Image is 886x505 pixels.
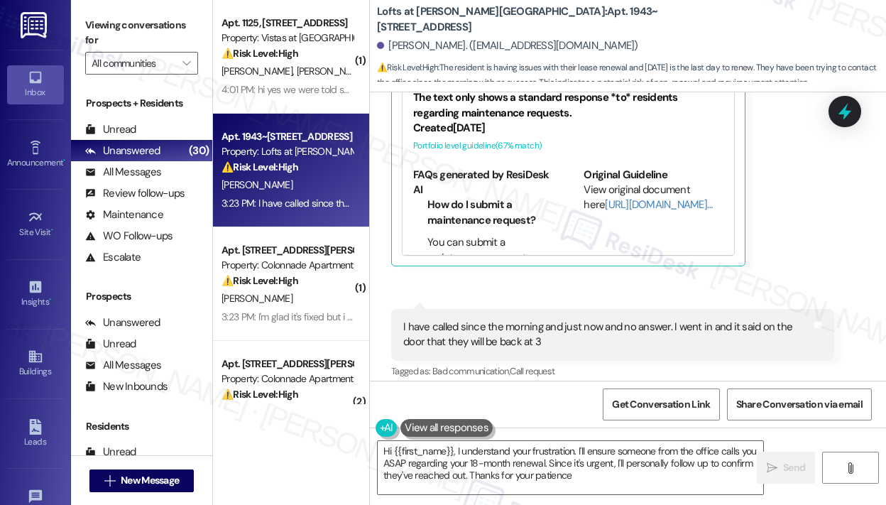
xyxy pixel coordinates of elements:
[377,62,438,73] strong: ⚠️ Risk Level: High
[185,140,212,162] div: (30)
[49,295,51,305] span: •
[7,275,64,313] a: Insights •
[845,462,855,474] i: 
[727,389,872,420] button: Share Conversation via email
[85,315,160,330] div: Unanswered
[85,207,163,222] div: Maintenance
[757,452,815,484] button: Send
[510,365,554,377] span: Call request
[221,357,353,371] div: Apt. [STREET_ADDRESS][PERSON_NAME]
[221,16,353,31] div: Apt. 1125, [STREET_ADDRESS]
[413,75,723,121] div: There are no resident-related questions in the provided text. The text only shows a standard resp...
[121,473,179,488] span: New Message
[182,58,190,69] i: 
[51,225,53,235] span: •
[413,168,549,197] b: FAQs generated by ResiDesk AI
[413,121,723,136] div: Created [DATE]
[403,320,811,350] div: I have called since the morning and just now and no answer. I went in and it said on the door tha...
[221,310,877,323] div: 3:23 PM: I'm glad it's fixed but i am not happy at all with how long it took to fix Months! How m...
[21,12,50,38] img: ResiDesk Logo
[297,65,368,77] span: [PERSON_NAME]
[413,139,723,153] div: Portfolio level guideline ( 67 % match)
[221,129,353,144] div: Apt. 1943~[STREET_ADDRESS]
[221,178,292,191] span: [PERSON_NAME]
[612,397,710,412] span: Get Conversation Link
[221,31,353,45] div: Property: Vistas at [GEOGRAPHIC_DATA]
[221,47,298,60] strong: ⚠️ Risk Level: High
[378,441,763,494] textarea: Hi {{first_name}}, I understand your frustration. I'll ensure someone from the office calls you A...
[221,144,353,159] div: Property: Lofts at [PERSON_NAME][GEOGRAPHIC_DATA]
[584,183,723,213] div: View original document here
[7,65,64,104] a: Inbox
[221,274,298,287] strong: ⚠️ Risk Level: High
[605,197,712,212] a: [URL][DOMAIN_NAME]…
[391,361,834,381] div: Tagged as:
[221,243,353,258] div: Apt. [STREET_ADDRESS][PERSON_NAME]
[85,358,161,373] div: All Messages
[432,365,510,377] span: Bad communication ,
[71,96,212,111] div: Prospects + Residents
[7,415,64,453] a: Leads
[85,143,160,158] div: Unanswered
[92,52,175,75] input: All communities
[7,344,64,383] a: Buildings
[221,292,292,305] span: [PERSON_NAME]
[221,197,745,210] div: 3:23 PM: I have called since the morning and just now and no answer. I went in and it said on the...
[603,389,719,420] button: Get Conversation Link
[221,388,298,401] strong: ⚠️ Risk Level: High
[221,65,297,77] span: [PERSON_NAME]
[377,60,886,91] span: : The resident is having issues with their lease renewal and [DATE] is the last day to renew. The...
[85,14,198,52] label: Viewing conversations for
[221,371,353,386] div: Property: Colonnade Apartments
[584,168,667,182] b: Original Guideline
[85,337,136,352] div: Unread
[783,460,805,475] span: Send
[377,38,638,53] div: [PERSON_NAME]. ([EMAIL_ADDRESS][DOMAIN_NAME])
[71,419,212,434] div: Residents
[89,469,195,492] button: New Message
[85,165,161,180] div: All Messages
[767,462,777,474] i: 
[85,445,136,460] div: Unread
[85,229,173,244] div: WO Follow-ups
[377,4,661,35] b: Lofts at [PERSON_NAME][GEOGRAPHIC_DATA]: Apt. 1943~[STREET_ADDRESS]
[85,122,136,137] div: Unread
[427,235,553,311] li: You can submit a maintenance request through our online portal, mobile app, or by calling our mai...
[63,156,65,165] span: •
[104,475,115,487] i: 
[85,379,168,394] div: New Inbounds
[71,289,212,304] div: Prospects
[427,197,553,228] li: How do I submit a maintenance request?
[221,258,353,273] div: Property: Colonnade Apartments
[85,250,141,265] div: Escalate
[7,205,64,244] a: Site Visit •
[736,397,863,412] span: Share Conversation via email
[221,161,298,173] strong: ⚠️ Risk Level: High
[85,186,185,201] div: Review follow-ups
